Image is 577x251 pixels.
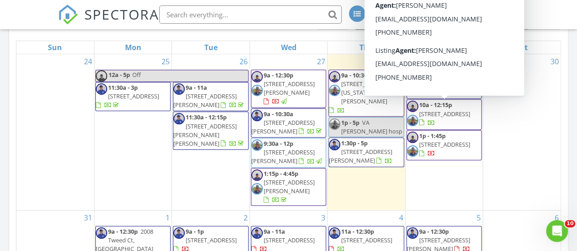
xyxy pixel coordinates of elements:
[329,71,392,114] a: 9a - 10:30a [STREET_ADDRESS][US_STATE][PERSON_NAME]
[279,41,298,54] a: Wednesday
[341,118,402,135] span: VA [PERSON_NAME] hosp
[407,71,470,97] a: 9a - 1p [STREET_ADDRESS][PERSON_NAME]
[341,227,374,236] span: 11a - 12:30p
[419,101,452,109] span: 10a - 12:15p
[357,41,375,54] a: Thursday
[264,80,315,97] span: [STREET_ADDRESS][PERSON_NAME]
[173,112,248,150] a: 11:30a - 12:15p [STREET_ADDRESS][PERSON_NAME][PERSON_NAME]
[341,80,392,105] span: [STREET_ADDRESS][US_STATE][PERSON_NAME]
[108,92,159,100] span: [STREET_ADDRESS]
[173,227,185,239] img: dustin_turner.jpg
[251,138,326,168] a: 9:30a - 12p [STREET_ADDRESS][PERSON_NAME]
[329,227,340,239] img: dustin_turner.jpg
[264,178,315,195] span: [STREET_ADDRESS][PERSON_NAME]
[250,54,327,210] td: Go to August 27, 2025
[329,139,340,150] img: dustin_turner.jpg
[553,210,561,225] a: Go to September 6, 2025
[406,99,482,129] a: 10a - 12:15p [STREET_ADDRESS]
[546,220,568,242] iframe: Intercom live chat
[251,183,263,195] img: resized_20200710_1241044.jpeg
[419,101,470,126] a: 10a - 12:15p [STREET_ADDRESS]
[251,118,315,135] span: [STREET_ADDRESS][PERSON_NAME]
[264,71,293,79] span: 9a - 12:30p
[186,113,227,121] span: 11:30a - 12:15p
[264,169,315,204] a: 1:15p - 4:45p [STREET_ADDRESS][PERSON_NAME]
[132,71,141,79] span: Off
[172,54,250,210] td: Go to August 26, 2025
[46,41,64,54] a: Sunday
[186,83,207,92] span: 9a - 11a
[238,54,250,69] a: Go to August 26, 2025
[251,168,326,206] a: 1:15p - 4:45p [STREET_ADDRESS][PERSON_NAME]
[329,85,340,96] img: resized_20200710_1241044.jpeg
[251,71,263,82] img: eugene_cusie_.jpg
[173,122,237,148] span: [STREET_ADDRESS][PERSON_NAME][PERSON_NAME]
[549,54,561,69] a: Go to August 30, 2025
[242,210,250,225] a: Go to September 2, 2025
[264,71,315,106] a: 9a - 12:30p [STREET_ADDRESS][PERSON_NAME]
[251,110,323,135] a: 9a - 10:30a [STREET_ADDRESS][PERSON_NAME]
[16,54,94,210] td: Go to August 24, 2025
[393,54,405,69] a: Go to August 28, 2025
[82,210,94,225] a: Go to August 31, 2025
[319,210,327,225] a: Go to September 3, 2025
[328,138,404,167] a: 1:30p - 5p [STREET_ADDRESS][PERSON_NAME]
[407,227,418,239] img: dustin_turner.jpg
[406,70,482,99] a: 9a - 1p [STREET_ADDRESS][PERSON_NAME]
[329,139,392,164] a: 1:30p - 5p [STREET_ADDRESS][PERSON_NAME]
[108,70,130,82] span: 12a - 5p
[173,82,248,112] a: 9a - 11a [STREET_ADDRESS][PERSON_NAME]
[327,54,405,210] td: Go to August 28, 2025
[186,236,237,244] span: [STREET_ADDRESS]
[437,41,451,54] a: Friday
[407,80,470,97] span: [STREET_ADDRESS][PERSON_NAME]
[108,227,138,236] span: 9a - 12:30p
[264,227,285,236] span: 9a - 11a
[203,41,219,54] a: Tuesday
[341,71,371,79] span: 9a - 10:30a
[251,108,326,138] a: 9a - 10:30a [STREET_ADDRESS][PERSON_NAME]
[251,227,263,239] img: dustin_turner.jpg
[251,169,263,181] img: eugene_cusie_.jpg
[164,210,172,225] a: Go to September 1, 2025
[173,83,185,95] img: dustin_turner.jpg
[329,118,340,130] img: resized_20200710_1241044.jpeg
[514,41,530,54] a: Saturday
[341,236,392,244] span: [STREET_ADDRESS]
[251,139,323,165] a: 9:30a - 12p [STREET_ADDRESS][PERSON_NAME]
[407,145,418,157] img: resized_20200710_1241044.jpeg
[475,210,483,225] a: Go to September 5, 2025
[329,71,340,82] img: eugene_cusie_.jpg
[96,83,107,95] img: dustin_turner.jpg
[341,139,368,147] span: 1:30p - 5p
[264,110,293,118] span: 9a - 10:30a
[173,113,245,148] a: 11:30a - 12:15p [STREET_ADDRESS][PERSON_NAME][PERSON_NAME]
[264,236,315,244] span: [STREET_ADDRESS]
[447,5,507,15] div: [PERSON_NAME]
[173,92,237,109] span: [STREET_ADDRESS][PERSON_NAME]
[405,54,483,210] td: Go to August 29, 2025
[251,148,315,165] span: [STREET_ADDRESS][PERSON_NAME]
[160,54,172,69] a: Go to August 25, 2025
[251,85,263,96] img: resized_20200710_1241044.jpeg
[96,83,159,109] a: 11:30a - 3p [STREET_ADDRESS]
[186,227,204,236] span: 9a - 1p
[483,54,561,210] td: Go to August 30, 2025
[264,139,293,148] span: 9:30a - 12p
[406,130,482,160] a: 1p - 1:45p [STREET_ADDRESS]
[251,70,326,108] a: 9a - 12:30p [STREET_ADDRESS][PERSON_NAME]
[96,227,107,239] img: dustin_turner.jpg
[264,169,298,178] span: 1:15p - 4:45p
[123,41,143,54] a: Monday
[397,210,405,225] a: Go to September 4, 2025
[407,101,418,112] img: eugene_cusie_.jpg
[173,83,245,109] a: 9a - 11a [STREET_ADDRESS][PERSON_NAME]
[58,12,159,31] a: SPECTORA
[419,110,470,118] span: [STREET_ADDRESS]
[407,115,418,126] img: resized_20200710_1241044.jpeg
[108,83,138,92] span: 11:30a - 3p
[251,139,263,151] img: resized_20200710_1241044.jpeg
[471,54,483,69] a: Go to August 29, 2025
[419,227,449,236] span: 9a - 12:30p
[419,132,446,140] span: 1p - 1:45p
